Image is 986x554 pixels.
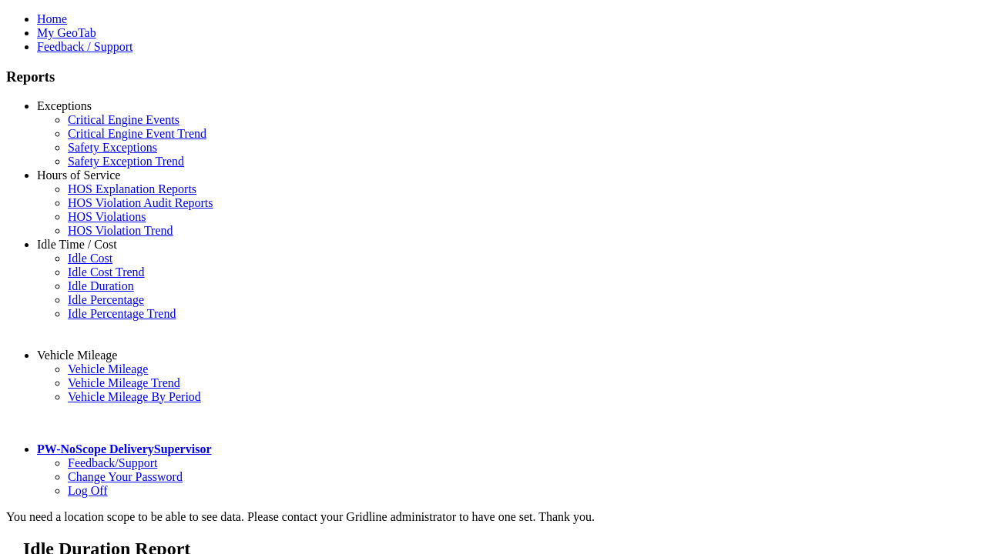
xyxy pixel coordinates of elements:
a: Change Your Password [68,470,183,483]
a: Idle Duration [68,279,134,292]
a: Feedback / Support [37,40,132,53]
a: Safety Exception Trend [68,155,184,168]
a: Idle Cost Trend [68,265,145,279]
a: Home [37,12,67,25]
a: PW-NoScope DeliverySupervisor [37,442,211,456]
a: HOS Violation Trend [68,224,173,237]
h3: Reports [6,68,980,85]
a: Idle Percentage [68,293,144,306]
a: Log Off [68,484,108,497]
div: You need a location scope to be able to see data. Please contact your Gridline administrator to h... [6,510,980,524]
a: Hours of Service [37,169,120,182]
a: Vehicle Mileage By Period [68,390,201,403]
a: Critical Engine Events [68,113,179,126]
a: Idle Cost [68,252,112,265]
a: Feedback/Support [68,456,157,469]
a: Exceptions [37,99,92,112]
a: Idle Time / Cost [37,238,117,251]
a: Vehicle Mileage [68,362,148,375]
a: HOS Violations [68,210,146,223]
a: HOS Violation Audit Reports [68,196,213,209]
a: Idle Percentage Trend [68,307,176,320]
a: My GeoTab [37,26,96,39]
a: Vehicle Mileage Trend [68,376,180,389]
a: Safety Exceptions [68,141,157,154]
a: HOS Explanation Reports [68,182,196,195]
a: Vehicle Mileage [37,349,117,362]
a: Critical Engine Event Trend [68,127,206,140]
